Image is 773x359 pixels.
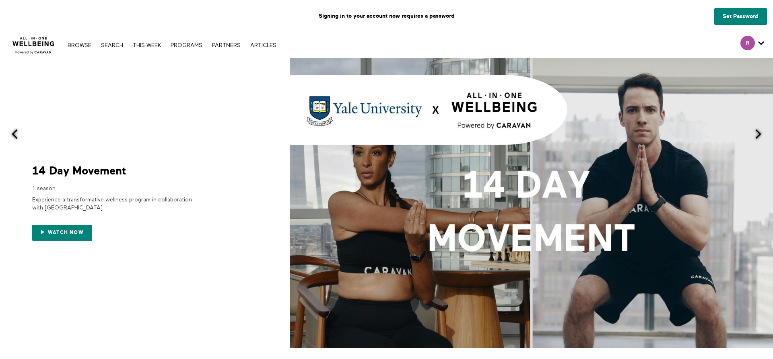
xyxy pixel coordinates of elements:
a: ARTICLES [246,43,280,48]
p: Signing in to your account now requires a password [6,6,767,26]
a: PROGRAMS [167,43,206,48]
a: THIS WEEK [129,43,165,48]
img: CARAVAN [9,31,58,55]
a: Set Password [714,8,767,25]
a: Browse [64,43,95,48]
a: PARTNERS [208,43,245,48]
div: Secondary [734,32,770,58]
nav: Primary [64,41,280,49]
a: Search [97,43,127,48]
